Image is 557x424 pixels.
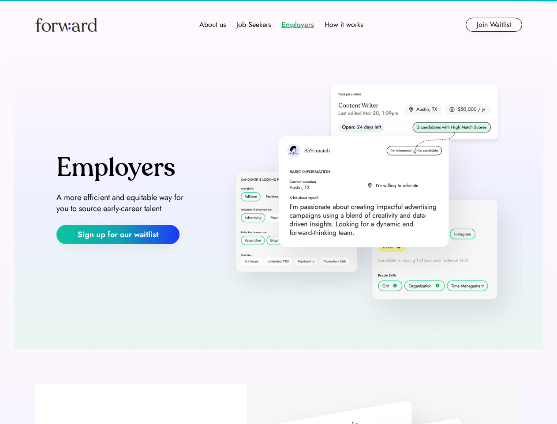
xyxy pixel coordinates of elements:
[56,154,176,182] div: Employers
[56,192,191,214] div: A more efficient and equitable way for you to source early-career talent
[56,225,179,244] button: Sign up for our waitlist
[199,19,226,30] div: About us
[466,18,522,32] button: Join Waitlist
[212,67,522,331] img: employers-hero-image.png
[325,19,363,30] div: How it works
[35,18,97,32] img: Forward logo
[236,19,271,30] div: Job Seekers
[281,19,314,30] div: Employers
